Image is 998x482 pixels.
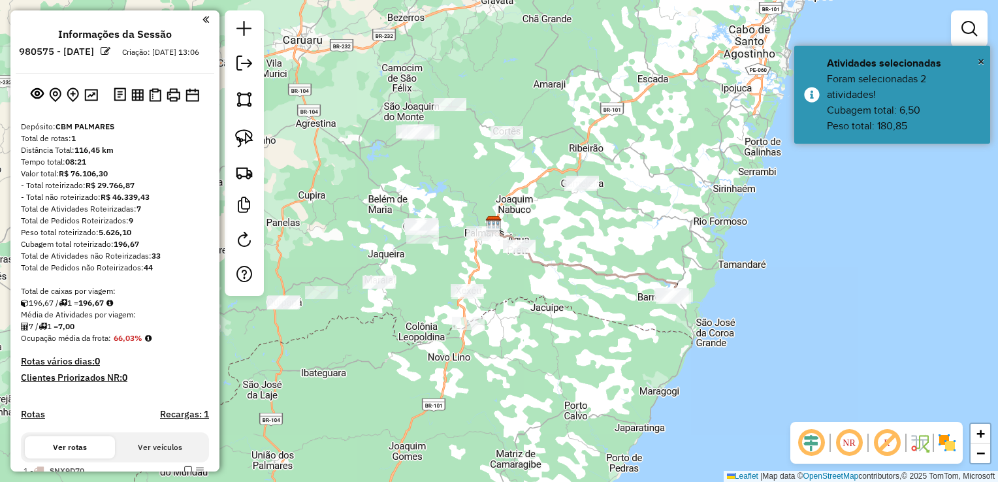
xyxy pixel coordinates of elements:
[50,466,84,475] span: SNX9D70
[268,295,300,308] div: Atividade não roteirizada - FRANCISCA MUNIZ DE M
[564,178,597,191] div: Atividade não roteirizada - JOSE CICERO DE ALENC
[305,286,338,299] div: Atividade não roteirizada - MARIA JOSE DOS SANTO
[871,427,903,458] span: Exibir rótulo
[909,432,930,453] img: Fluxo de ruas
[137,204,141,214] strong: 7
[466,226,499,239] div: Atividade não roteirizada - BAR DO ESPETINHO
[978,54,984,69] span: ×
[231,192,257,221] a: Criar modelo
[71,133,76,143] strong: 1
[106,299,113,307] i: Meta Caixas/viagem: 1,00 Diferença: 195,67
[956,16,982,42] a: Exibir filtros
[196,466,204,474] em: Opções
[404,219,436,232] div: Atividade não roteirizada - LUCIANO SILVA DE AND
[485,216,502,233] img: CBM PALMARES
[101,192,150,202] strong: R$ 46.339,43
[833,427,865,458] span: Ocultar NR
[24,466,84,475] span: 1 -
[59,299,67,307] i: Total de rotas
[65,157,86,167] strong: 08:21
[19,46,94,57] h6: 980575 - [DATE]
[86,180,135,190] strong: R$ 29.766,87
[803,472,859,481] a: OpenStreetMap
[937,432,958,453] img: Exibir/Ocultar setores
[95,355,100,367] strong: 0
[21,215,209,227] div: Total de Pedidos Roteirizados:
[760,472,762,481] span: |
[971,424,990,443] a: Zoom in
[46,85,64,105] button: Centralizar mapa no depósito ou ponto de apoio
[145,334,152,342] em: Média calculada utilizando a maior ocupação (%Peso ou %Cubagem) de cada rota da sessão. Rotas cro...
[64,85,82,105] button: Adicionar Atividades
[25,436,115,458] button: Ver rotas
[503,240,536,253] div: Atividade não roteirizada - WALLISON GOMES CAVAL
[21,238,209,250] div: Cubagem total roteirizado:
[21,227,209,238] div: Peso total roteirizado:
[452,317,485,330] div: Atividade não roteirizada - JAILSON MANOEL DA SI
[266,297,299,310] div: Atividade não roteirizada - DANIEL NEVES RODRIGU
[21,333,111,343] span: Ocupação média da frota:
[21,299,29,307] i: Cubagem total roteirizado
[21,309,209,321] div: Média de Atividades por viagem:
[58,28,172,40] h4: Informações da Sessão
[724,471,998,482] div: Map data © contributors,© 2025 TomTom, Microsoft
[152,251,161,261] strong: 33
[971,443,990,463] a: Zoom out
[146,86,164,104] button: Visualizar Romaneio
[491,126,523,139] div: Atividade não roteirizada - ELEONORA VENTURA DA
[129,86,146,103] button: Visualizar relatório de Roteirização
[56,121,114,131] strong: CBM PALMARES
[467,228,500,241] div: Atividade não roteirizada - M GRACAS R ARAUJO
[21,372,209,383] h4: Clientes Priorizados NR:
[976,425,985,442] span: +
[235,129,253,148] img: Selecionar atividades - laço
[184,466,192,474] em: Finalizar rota
[21,144,209,156] div: Distância Total:
[82,86,101,103] button: Otimizar todas as rotas
[451,284,483,297] div: Atividade não roteirizada - JOANA DARK SOARES
[451,286,484,299] div: Atividade não roteirizada - CEZAR RAIMUNDO DA SI
[405,221,438,234] div: Atividade não roteirizada - REGIVALDO SANTOS SI
[21,409,45,420] a: Rotas
[827,71,980,134] div: Foram selecionadas 2 atividades! Cubagem total: 6,50 Peso total: 180,85
[144,263,153,272] strong: 44
[111,85,129,105] button: Logs desbloquear sessão
[59,169,108,178] strong: R$ 76.106,30
[396,125,428,138] div: Atividade não roteirizada - IRANILDO PEDRO DE OL
[183,86,202,104] button: Disponibilidade de veículos
[362,276,395,289] div: Atividade não roteirizada - ADRIANA MARTINS DA S
[827,56,980,71] div: Atividades selecionadas
[402,124,434,137] div: Atividade não roteirizada - RUTI LOPES DE ATAIDE
[978,52,984,71] button: Close
[21,250,209,262] div: Total de Atividades não Roteirizadas:
[39,323,47,330] i: Total de rotas
[74,145,114,155] strong: 116,45 km
[21,321,209,332] div: 7 / 1 =
[202,12,209,27] a: Clique aqui para minimizar o painel
[101,46,110,56] em: Alterar nome da sessão
[114,239,139,249] strong: 196,67
[231,50,257,80] a: Exportar sessão
[117,46,204,58] div: Criação: [DATE] 13:06
[398,125,431,138] div: Atividade não roteirizada - 52.232.078 JOSE JONA
[129,216,133,225] strong: 9
[21,191,209,203] div: - Total não roteirizado:
[230,158,259,187] a: Criar rota
[407,126,440,139] div: Atividade não roteirizada - SIVALDO CESAR DA SIL
[434,98,466,111] div: Atividade não roteirizada - JOSE ADRIANO DA SILV
[796,427,827,458] span: Ocultar deslocamento
[164,86,183,104] button: Imprimir Rotas
[21,168,209,180] div: Valor total:
[99,227,131,237] strong: 5.626,10
[28,84,46,105] button: Exibir sessão original
[21,180,209,191] div: - Total roteirizado:
[21,285,209,297] div: Total de caixas por viagem:
[21,262,209,274] div: Total de Pedidos não Roteirizados:
[727,472,758,481] a: Leaflet
[21,156,209,168] div: Tempo total:
[21,203,209,215] div: Total de Atividades Roteirizadas:
[160,409,209,420] h4: Recargas: 1
[566,176,599,189] div: Atividade não roteirizada - ALINE CRISTINA COSTA
[406,231,439,244] div: Atividade não roteirizada - ALBERTO SOARES DA SI
[21,297,209,309] div: 196,67 / 1 =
